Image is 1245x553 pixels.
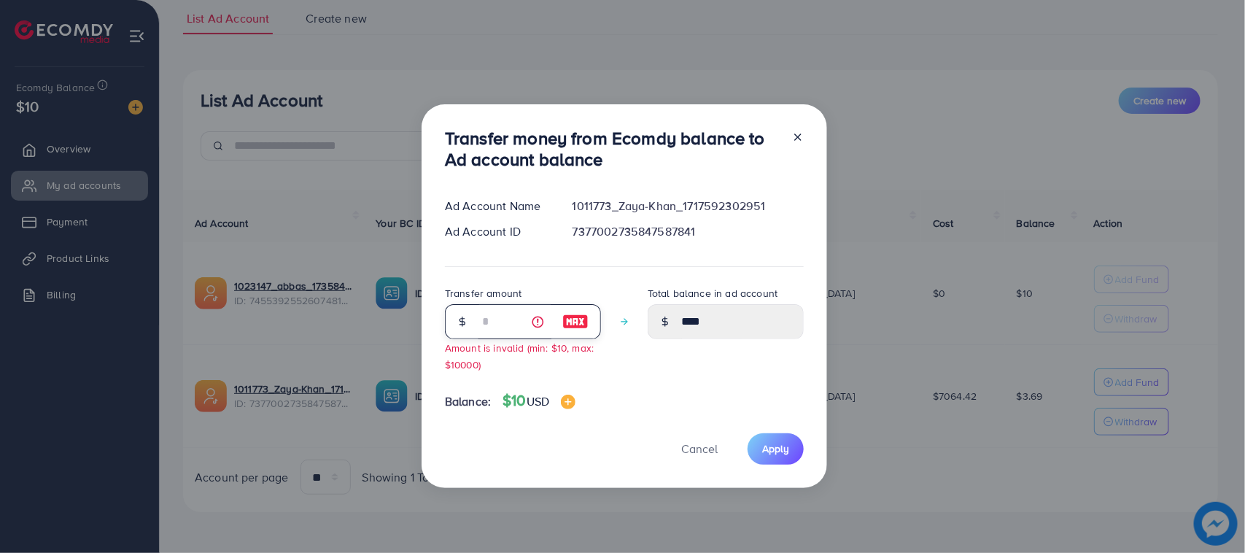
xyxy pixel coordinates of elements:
label: Total balance in ad account [648,286,777,301]
button: Apply [748,433,804,465]
span: Cancel [681,441,718,457]
div: 7377002735847587841 [561,223,815,240]
img: image [561,395,575,409]
h3: Transfer money from Ecomdy balance to Ad account balance [445,128,780,170]
div: Ad Account ID [433,223,561,240]
span: Apply [762,441,789,456]
div: 1011773_Zaya-Khan_1717592302951 [561,198,815,214]
small: Amount is invalid (min: $10, max: $10000) [445,341,594,371]
button: Cancel [663,433,736,465]
img: image [562,313,589,330]
h4: $10 [503,392,575,410]
div: Ad Account Name [433,198,561,214]
span: USD [527,393,549,409]
label: Transfer amount [445,286,521,301]
span: Balance: [445,393,491,410]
